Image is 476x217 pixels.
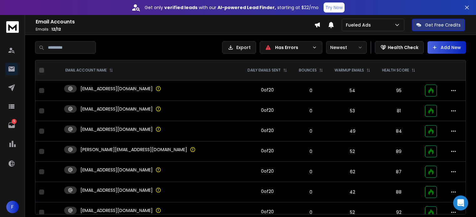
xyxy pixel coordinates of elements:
[6,201,19,213] button: F
[36,18,314,26] h1: Email Accounts
[324,2,345,12] button: Try Now
[329,182,376,202] td: 42
[376,101,421,121] td: 81
[346,22,373,28] p: Fueled Ads
[329,121,376,141] td: 49
[297,148,325,155] p: 0
[275,44,310,51] p: Has Errors
[376,162,421,182] td: 87
[325,4,343,11] p: Try Now
[218,4,276,11] strong: AI-powered Lead Finder,
[376,81,421,101] td: 95
[261,87,274,93] div: 0 of 20
[65,68,113,73] div: EMAIL ACCOUNT NAME
[425,22,461,28] p: Get Free Credits
[261,148,274,154] div: 0 of 20
[80,146,187,153] p: [PERSON_NAME][EMAIL_ADDRESS][DOMAIN_NAME]
[297,169,325,175] p: 0
[222,41,256,54] button: Export
[376,141,421,162] td: 89
[299,68,317,73] p: BOUNCES
[382,68,409,73] p: HEALTH SCORE
[412,19,465,31] button: Get Free Credits
[375,41,424,54] button: Health Check
[329,162,376,182] td: 62
[80,86,153,92] p: [EMAIL_ADDRESS][DOMAIN_NAME]
[5,119,18,131] a: 5
[248,68,281,73] p: DAILY EMAILS SENT
[297,209,325,215] p: 0
[297,128,325,134] p: 0
[80,106,153,112] p: [EMAIL_ADDRESS][DOMAIN_NAME]
[80,167,153,173] p: [EMAIL_ADDRESS][DOMAIN_NAME]
[261,188,274,195] div: 0 of 20
[329,101,376,121] td: 53
[376,121,421,141] td: 84
[12,119,17,124] p: 5
[261,168,274,174] div: 0 of 20
[329,81,376,101] td: 54
[326,41,367,54] button: Newest
[36,27,314,32] p: Emails :
[376,182,421,202] td: 88
[51,27,61,32] span: 12 / 12
[453,195,468,210] div: Open Intercom Messenger
[145,4,319,11] p: Get only with our starting at $22/mo
[80,126,153,132] p: [EMAIL_ADDRESS][DOMAIN_NAME]
[80,207,153,214] p: [EMAIL_ADDRESS][DOMAIN_NAME]
[261,127,274,134] div: 0 of 20
[261,107,274,113] div: 0 of 20
[297,87,325,94] p: 0
[427,41,466,54] button: Add New
[329,141,376,162] td: 52
[335,68,364,73] p: WARMUP EMAILS
[164,4,197,11] strong: verified leads
[80,187,153,193] p: [EMAIL_ADDRESS][DOMAIN_NAME]
[297,108,325,114] p: 0
[388,44,418,51] p: Health Check
[297,189,325,195] p: 0
[6,21,19,33] img: logo
[261,209,274,215] div: 0 of 20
